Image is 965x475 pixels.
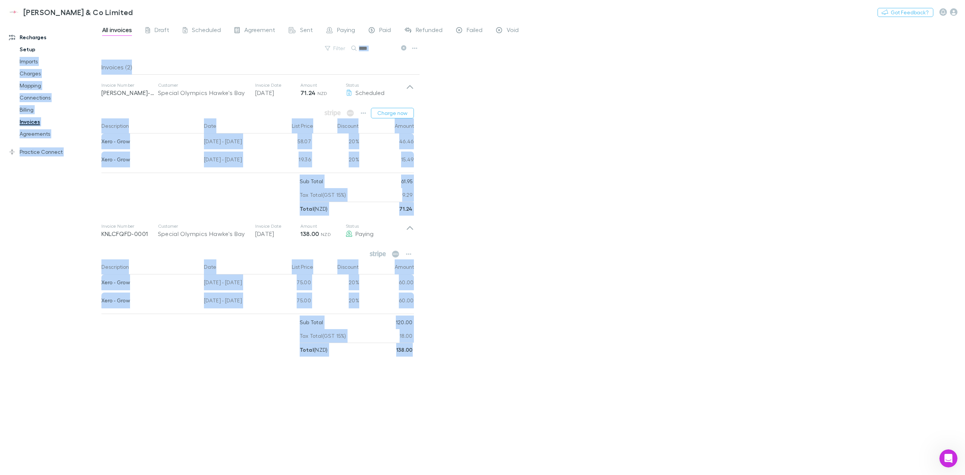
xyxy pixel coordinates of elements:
[269,152,314,170] div: 19.36
[8,8,20,17] img: Epplett & Co Limited's Logo
[6,89,124,158] div: Hi [PERSON_NAME], our team has been travelling back from an event. One of the engineers is lookin...
[300,230,319,237] strong: 138.00
[255,88,300,97] p: [DATE]
[345,108,356,118] span: Available when invoice is finalised
[27,52,145,83] div: Any update [DATE] team? Are you able to manually direct debit these through stripe?
[158,229,248,238] div: Special Olympics Hawke's Bay
[12,128,107,140] a: Agreements
[24,241,30,247] button: Gif picker
[416,26,443,36] span: Refunded
[321,44,350,53] button: Filter
[12,162,118,185] div: Hi [PERSON_NAME], all the outstanding invoices have been charged. Apologies for the delay
[37,9,70,17] p: Active [DATE]
[314,133,359,152] div: 20%
[12,67,107,80] a: Charges
[317,90,328,96] span: NZD
[36,241,42,247] button: Upload attachment
[95,216,420,246] div: Invoice NumberKNLCFQFD-0001CustomerSpecial Olympics Hawke's BayInvoice Date[DATE]Amount138.00 NZD...
[300,316,323,329] p: Sub Total
[101,274,198,290] div: Xero - Grow
[2,31,107,43] a: Recharges
[255,223,300,229] p: Invoice Date
[300,89,316,97] strong: 71.24
[939,449,957,467] iframe: Intercom live chat
[300,343,328,357] p: ( NZD )
[6,225,144,238] textarea: Message…
[23,8,133,17] h3: [PERSON_NAME] & Co Limited
[101,133,198,149] div: Xero - Grow
[269,133,314,152] div: 58.07
[300,175,323,188] p: Sub Total
[323,108,343,118] span: Available when invoice is finalised
[37,221,72,227] b: Charge Now
[878,8,933,17] button: Got Feedback?
[401,175,413,188] p: 61.95
[300,82,346,88] p: Amount
[6,158,124,189] div: Hi [PERSON_NAME], all the outstanding invoices have been charged. Apologies for the delay
[158,82,248,88] p: Customer
[269,293,314,311] div: 75.00
[201,293,269,311] div: [DATE] - [DATE]
[359,274,414,293] div: 60.00
[155,26,169,36] span: Draft
[6,42,145,52] div: [DATE]
[346,82,406,88] p: Status
[101,223,158,229] p: Invoice Number
[300,346,314,353] strong: Total
[300,205,314,212] strong: Total
[400,329,413,343] p: 18.00
[379,26,391,36] span: Paid
[300,26,313,36] span: Sent
[255,229,300,238] p: [DATE]
[12,195,71,201] b: Hi [PERSON_NAME],
[118,3,132,17] button: Home
[300,329,346,343] p: Tax Total (GST 15%)
[5,3,19,17] button: go back
[6,89,145,158] div: Alex says…
[21,4,34,16] div: Profile image for Alex
[129,238,141,250] button: Send a message…
[102,26,132,36] span: All invoices
[12,116,107,128] a: Invoices
[201,152,269,170] div: [DATE] - [DATE]
[201,133,269,152] div: [DATE] - [DATE]
[12,241,18,247] button: Emoji picker
[2,146,107,158] a: Practice Connect
[337,26,355,36] span: Paying
[300,223,346,229] p: Amount
[300,202,328,216] p: ( NZD )
[399,205,413,212] strong: 71.24
[101,293,198,308] div: Xero - Grow
[12,104,107,116] a: Billing
[359,133,414,152] div: 46.46
[6,190,145,367] div: Alex says…
[314,293,359,311] div: 20%
[33,57,139,79] div: Any update [DATE] team? Are you able to manually direct debit these through stripe?
[158,223,248,229] p: Customer
[355,89,384,96] span: Scheduled
[321,231,331,237] span: NZD
[396,316,413,329] p: 120.00
[101,82,158,88] p: Invoice Number
[101,88,158,97] p: [PERSON_NAME]-0563
[12,94,118,153] div: Hi [PERSON_NAME], our team has been travelling back from an event. One of the engineers is lookin...
[371,108,414,118] button: Charge now
[355,230,374,237] span: Paying
[314,152,359,170] div: 20%
[12,206,118,257] div: Our team has fixed the issue with invoices not pushing through when using the option. We’ve alrea...
[507,26,519,36] span: Void
[101,229,158,238] p: KNLCFQFD-0001
[300,188,346,202] p: Tax Total (GST 15%)
[359,293,414,311] div: 60.00
[12,92,107,104] a: Connections
[158,88,248,97] div: Special Olympics Hawke's Bay
[6,158,145,190] div: Alex says…
[3,3,138,21] a: [PERSON_NAME] & Co Limited
[12,55,107,67] a: Imports
[12,43,107,55] a: Setup
[132,3,146,17] div: Close
[346,223,406,229] p: Status
[192,26,221,36] span: Scheduled
[396,346,413,353] strong: 138.00
[314,274,359,293] div: 20%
